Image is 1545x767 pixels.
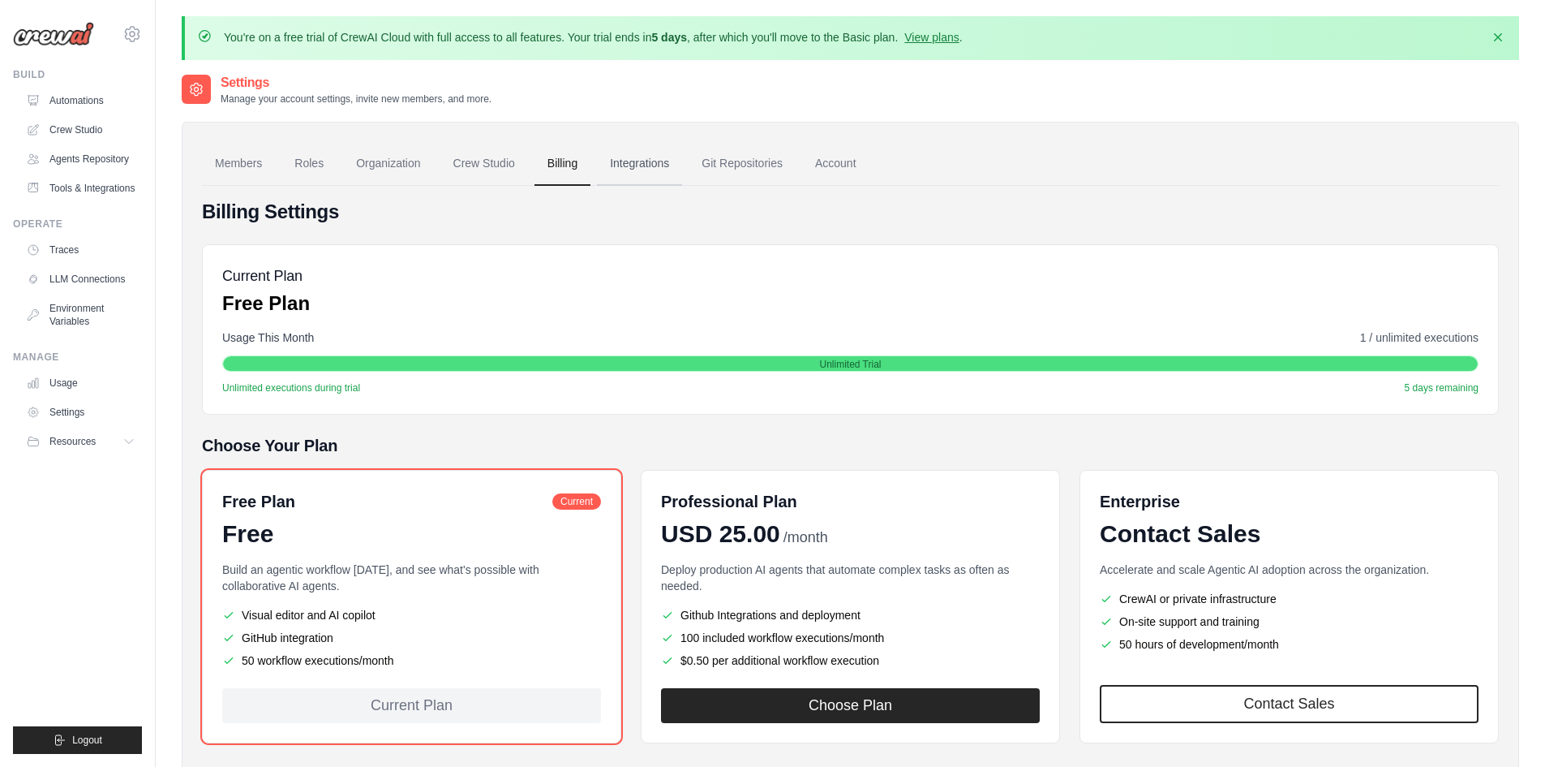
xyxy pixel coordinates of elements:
p: Accelerate and scale Agentic AI adoption across the organization. [1100,562,1478,578]
li: 50 workflow executions/month [222,653,601,669]
a: Automations [19,88,142,114]
strong: 5 days [651,31,687,44]
span: Current [552,493,601,510]
li: 50 hours of development/month [1100,636,1478,653]
li: 100 included workflow executions/month [661,630,1040,646]
div: Build [13,68,142,81]
p: Deploy production AI agents that automate complex tasks as often as needed. [661,562,1040,594]
h5: Current Plan [222,265,310,287]
a: Git Repositories [689,142,796,186]
a: Usage [19,370,142,396]
a: LLM Connections [19,266,142,292]
button: Choose Plan [661,688,1040,723]
span: 1 / unlimited executions [1360,330,1478,346]
div: Current Plan [222,688,601,723]
h5: Choose Your Plan [202,434,1499,457]
a: Account [802,142,869,186]
p: Build an agentic workflow [DATE], and see what's possible with collaborative AI agents. [222,562,601,594]
span: USD 25.00 [661,519,780,549]
a: Contact Sales [1100,685,1478,723]
span: Unlimited executions during trial [222,381,360,394]
span: Logout [72,734,102,747]
img: Logo [13,22,94,46]
a: Roles [281,142,337,186]
li: Github Integrations and deployment [661,607,1040,623]
div: Manage [13,351,142,364]
h2: Settings [221,73,491,93]
span: 5 days remaining [1405,381,1478,394]
div: Contact Sales [1100,519,1478,549]
h6: Enterprise [1100,490,1478,513]
a: Crew Studio [440,142,528,186]
a: Tools & Integrations [19,175,142,201]
a: Crew Studio [19,117,142,143]
a: Members [202,142,275,186]
button: Logout [13,726,142,754]
li: Visual editor and AI copilot [222,607,601,623]
a: Agents Repository [19,146,142,172]
a: Traces [19,237,142,263]
li: $0.50 per additional workflow execution [661,653,1040,669]
h6: Free Plan [222,490,295,513]
a: View plans [904,31,959,44]
span: Usage This Month [222,330,314,346]
h6: Professional Plan [661,490,797,513]
a: Organization [343,142,433,186]
a: Billing [534,142,590,186]
p: Manage your account settings, invite new members, and more. [221,93,491,106]
button: Resources [19,429,142,455]
li: On-site support and training [1100,614,1478,630]
li: CrewAI or private infrastructure [1100,591,1478,607]
a: Environment Variables [19,295,142,334]
p: You're on a free trial of CrewAI Cloud with full access to all features. Your trial ends in , aft... [224,29,963,45]
li: GitHub integration [222,630,601,646]
div: Free [222,519,601,549]
a: Settings [19,399,142,425]
div: Operate [13,218,142,231]
p: Free Plan [222,291,310,317]
span: /month [783,527,828,549]
h4: Billing Settings [202,199,1499,225]
span: Unlimited Trial [819,358,881,371]
span: Resources [49,435,96,448]
a: Integrations [597,142,682,186]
